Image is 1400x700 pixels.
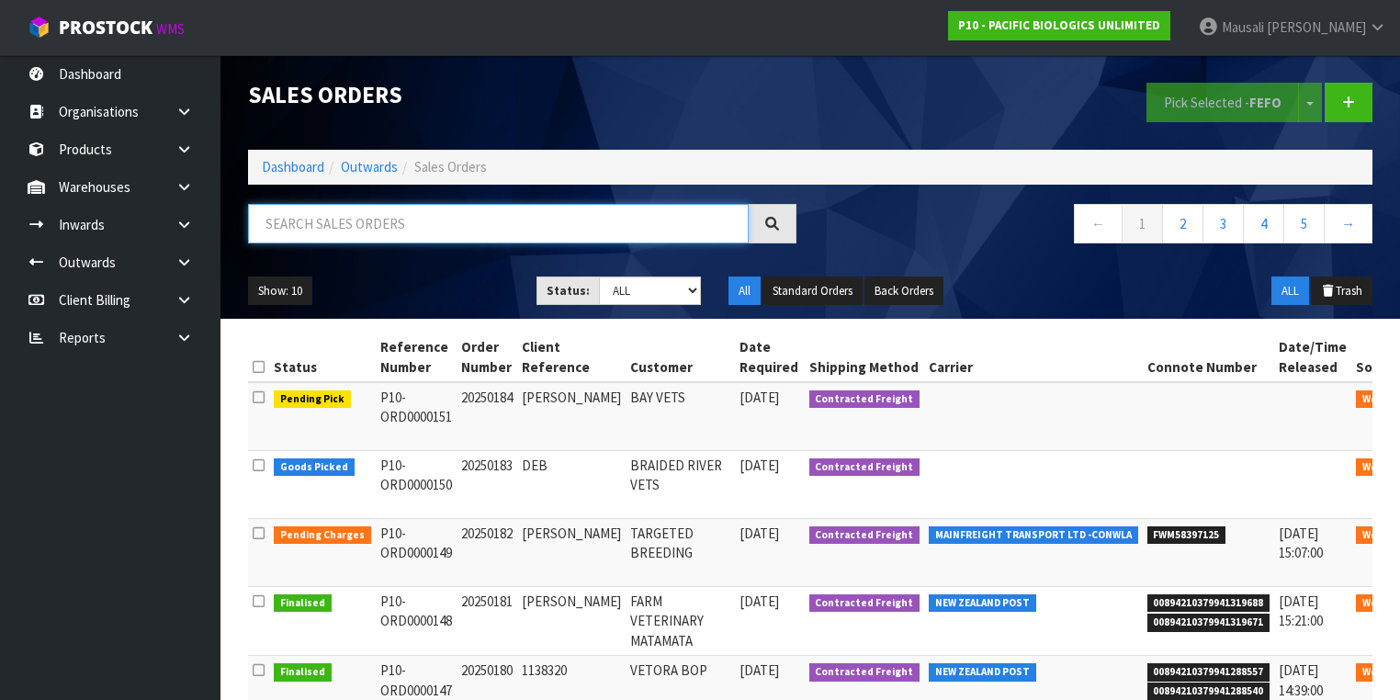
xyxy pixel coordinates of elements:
small: WMS [156,20,185,38]
a: → [1324,204,1372,243]
td: P10-ORD0000151 [376,382,457,451]
input: Search sales orders [248,204,749,243]
th: Client Reference [517,333,626,382]
button: All [728,277,761,306]
span: [DATE] [740,525,779,542]
th: Reference Number [376,333,457,382]
button: Standard Orders [762,277,863,306]
a: 2 [1162,204,1203,243]
span: MAINFREIGHT TRANSPORT LTD -CONWLA [929,526,1138,545]
th: Connote Number [1143,333,1275,382]
img: cube-alt.png [28,16,51,39]
span: NEW ZEALAND POST [929,594,1036,613]
span: 00894210379941319671 [1147,614,1270,632]
span: Pending Charges [274,526,371,545]
strong: Status: [547,283,590,299]
button: Back Orders [864,277,943,306]
h1: Sales Orders [248,83,796,108]
span: Goods Picked [274,458,355,477]
th: Date/Time Released [1274,333,1351,382]
td: P10-ORD0000148 [376,587,457,656]
th: Date Required [735,333,805,382]
a: 4 [1243,204,1284,243]
span: Sales Orders [414,158,487,175]
a: Outwards [341,158,398,175]
span: Contracted Freight [809,526,920,545]
strong: P10 - PACIFIC BIOLOGICS UNLIMITED [958,17,1160,33]
td: FARM VETERINARY MATAMATA [626,587,735,656]
span: [DATE] 15:21:00 [1279,593,1323,629]
span: Contracted Freight [809,663,920,682]
a: 5 [1283,204,1325,243]
span: Contracted Freight [809,458,920,477]
td: DEB [517,451,626,519]
a: 3 [1202,204,1244,243]
span: Finalised [274,594,332,613]
span: ProStock [59,16,152,40]
button: Pick Selected -FEFO [1146,83,1299,122]
td: BAY VETS [626,382,735,451]
td: [PERSON_NAME] [517,519,626,587]
td: BRAIDED RIVER VETS [626,451,735,519]
span: Pending Pick [274,390,351,409]
span: Mausali [1222,18,1264,36]
th: Order Number [457,333,517,382]
a: P10 - PACIFIC BIOLOGICS UNLIMITED [948,11,1170,40]
span: 00894210379941319688 [1147,594,1270,613]
span: [DATE] [740,593,779,610]
td: 20250182 [457,519,517,587]
td: 20250181 [457,587,517,656]
a: ← [1074,204,1123,243]
nav: Page navigation [824,204,1372,249]
td: [PERSON_NAME] [517,587,626,656]
th: Customer [626,333,735,382]
button: ALL [1271,277,1309,306]
strong: FEFO [1249,94,1281,111]
span: [DATE] [740,661,779,679]
span: Finalised [274,663,332,682]
td: 20250183 [457,451,517,519]
span: [DATE] [740,457,779,474]
span: [DATE] 15:07:00 [1279,525,1323,561]
span: NEW ZEALAND POST [929,663,1036,682]
button: Trash [1311,277,1372,306]
th: Status [269,333,376,382]
span: [DATE] 14:39:00 [1279,661,1323,698]
td: 20250184 [457,382,517,451]
span: FWM58397125 [1147,526,1226,545]
a: 1 [1122,204,1163,243]
th: Shipping Method [805,333,925,382]
a: Dashboard [262,158,324,175]
td: P10-ORD0000149 [376,519,457,587]
span: 00894210379941288557 [1147,663,1270,682]
td: [PERSON_NAME] [517,382,626,451]
span: [PERSON_NAME] [1267,18,1366,36]
span: [DATE] [740,389,779,406]
button: Show: 10 [248,277,312,306]
span: Contracted Freight [809,390,920,409]
td: TARGETED BREEDING [626,519,735,587]
td: P10-ORD0000150 [376,451,457,519]
span: Contracted Freight [809,594,920,613]
th: Carrier [924,333,1143,382]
